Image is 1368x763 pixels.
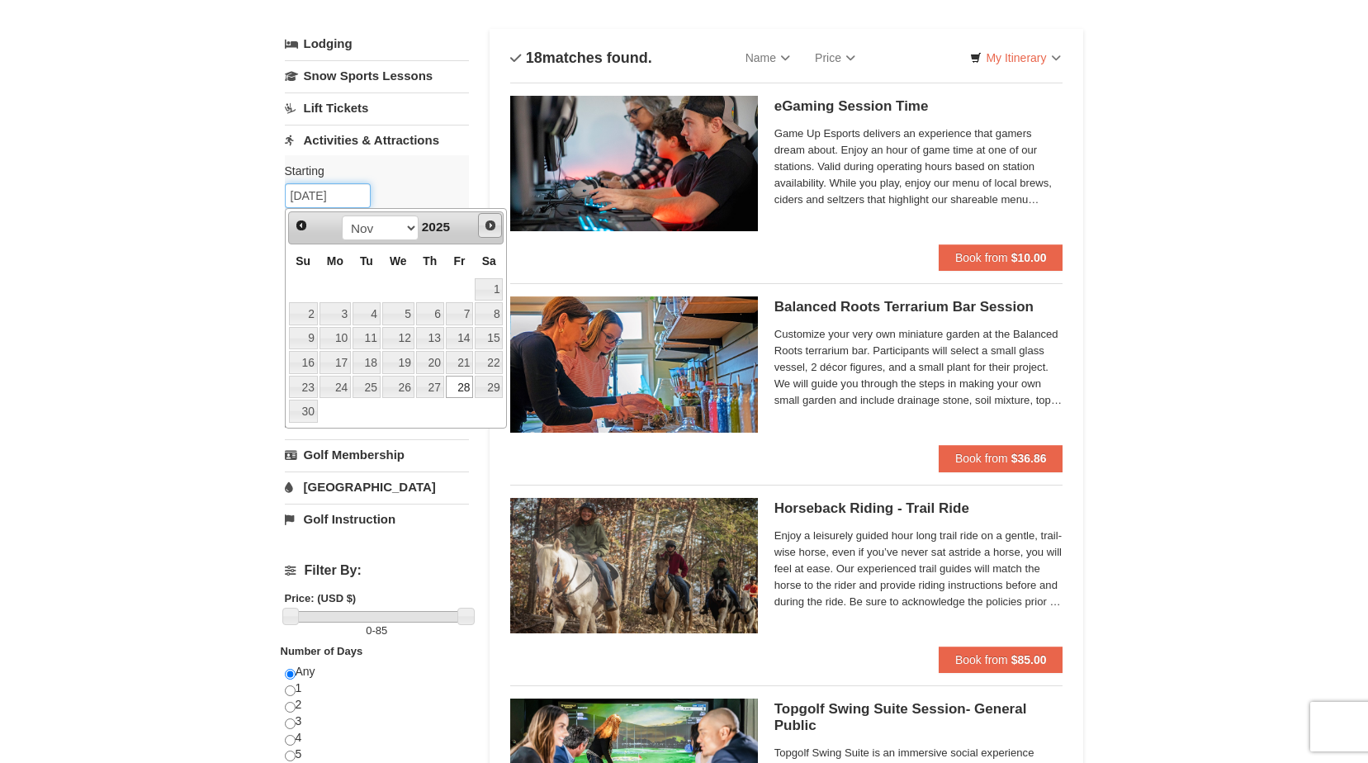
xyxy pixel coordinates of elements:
[510,296,758,432] img: 18871151-30-393e4332.jpg
[285,439,469,470] a: Golf Membership
[774,528,1063,610] span: Enjoy a leisurely guided hour long trail ride on a gentle, trail-wise horse, even if you’ve never...
[774,299,1063,315] h5: Balanced Roots Terrarium Bar Session
[320,351,351,374] a: 17
[454,254,466,268] span: Friday
[416,302,444,325] a: 6
[939,647,1063,673] button: Book from $85.00
[475,327,503,350] a: 15
[285,472,469,502] a: [GEOGRAPHIC_DATA]
[382,302,414,325] a: 5
[774,98,1063,115] h5: eGaming Session Time
[774,326,1063,409] span: Customize your very own miniature garden at the Balanced Roots terrarium bar. Participants will s...
[327,254,343,268] span: Monday
[1011,251,1047,264] strong: $10.00
[353,351,381,374] a: 18
[285,60,469,91] a: Snow Sports Lessons
[475,376,503,399] a: 29
[320,376,351,399] a: 24
[475,302,503,325] a: 8
[446,376,474,399] a: 28
[482,254,496,268] span: Saturday
[285,125,469,155] a: Activities & Attractions
[484,219,497,232] span: Next
[774,126,1063,208] span: Game Up Esports delivers an experience that gamers dream about. Enjoy an hour of game time at one...
[382,327,414,350] a: 12
[959,45,1071,70] a: My Itinerary
[416,351,444,374] a: 20
[955,251,1008,264] span: Book from
[955,653,1008,666] span: Book from
[376,624,387,637] span: 85
[475,351,503,374] a: 22
[285,563,469,578] h4: Filter By:
[774,500,1063,517] h5: Horseback Riding - Trail Ride
[295,219,308,232] span: Prev
[289,351,318,374] a: 16
[939,445,1063,472] button: Book from $36.86
[285,163,457,179] label: Starting
[382,351,414,374] a: 19
[475,278,503,301] a: 1
[285,92,469,123] a: Lift Tickets
[510,96,758,231] img: 19664770-34-0b975b5b.jpg
[285,504,469,534] a: Golf Instruction
[285,623,469,639] label: -
[285,592,357,604] strong: Price: (USD $)
[478,213,503,238] a: Next
[285,29,469,59] a: Lodging
[353,327,381,350] a: 11
[446,302,474,325] a: 7
[382,376,414,399] a: 26
[291,214,314,237] a: Prev
[733,41,802,74] a: Name
[320,302,351,325] a: 3
[296,254,310,268] span: Sunday
[955,452,1008,465] span: Book from
[281,645,363,657] strong: Number of Days
[526,50,542,66] span: 18
[422,220,450,234] span: 2025
[360,254,373,268] span: Tuesday
[1011,452,1047,465] strong: $36.86
[289,400,318,423] a: 30
[416,376,444,399] a: 27
[802,41,868,74] a: Price
[416,327,444,350] a: 13
[446,327,474,350] a: 14
[1011,653,1047,666] strong: $85.00
[774,701,1063,734] h5: Topgolf Swing Suite Session- General Public
[390,254,407,268] span: Wednesday
[289,376,318,399] a: 23
[353,376,381,399] a: 25
[423,254,437,268] span: Thursday
[446,351,474,374] a: 21
[353,302,381,325] a: 4
[510,50,652,66] h4: matches found.
[320,327,351,350] a: 10
[366,624,372,637] span: 0
[939,244,1063,271] button: Book from $10.00
[289,302,318,325] a: 2
[510,498,758,633] img: 21584748-79-4e8ac5ed.jpg
[289,327,318,350] a: 9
